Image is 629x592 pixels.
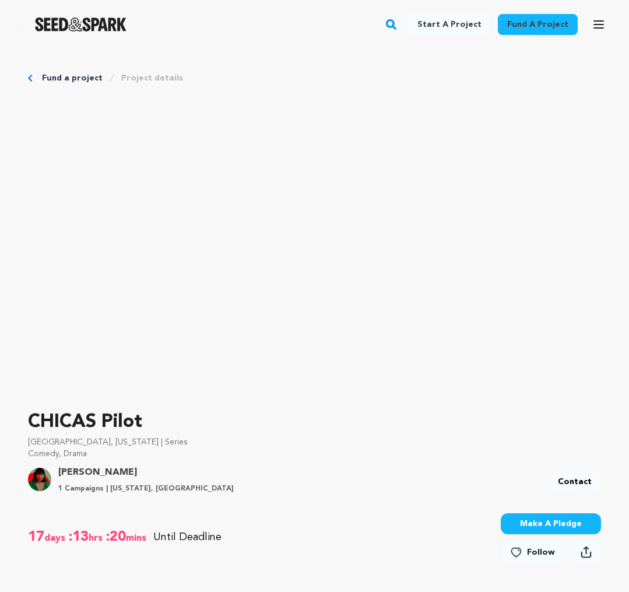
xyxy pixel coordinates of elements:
[35,17,126,31] a: Seed&Spark Homepage
[549,471,601,492] a: Contact
[28,72,601,84] div: Breadcrumb
[42,72,103,84] a: Fund a project
[28,436,601,448] p: [GEOGRAPHIC_DATA], [US_STATE] | Series
[44,528,68,547] span: days
[68,528,89,547] span: :13
[527,547,555,558] span: Follow
[153,529,222,545] p: Until Deadline
[408,14,491,35] a: Start a project
[35,17,126,31] img: Seed&Spark Logo Dark Mode
[28,408,601,436] p: CHICAS Pilot
[28,528,44,547] span: 17
[126,528,149,547] span: mins
[28,448,601,460] p: Comedy, Drama
[121,72,183,84] a: Project details
[28,468,51,491] img: 0459f0b7b8c19f06.png
[58,465,234,479] a: Goto Reyna Torres profile
[58,484,234,493] p: 1 Campaigns | [US_STATE], [GEOGRAPHIC_DATA]
[105,528,126,547] span: :20
[498,14,578,35] a: Fund a project
[501,513,601,534] button: Make A Pledge
[501,542,564,563] a: Follow
[89,528,105,547] span: hrs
